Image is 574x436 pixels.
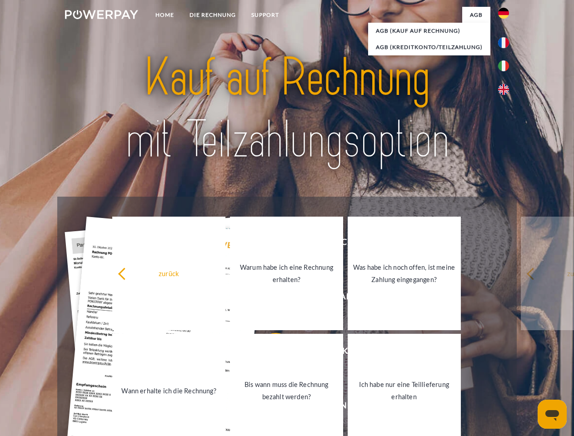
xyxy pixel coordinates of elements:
[244,7,287,23] a: SUPPORT
[87,44,487,174] img: title-powerpay_de.svg
[498,84,509,95] img: en
[235,378,338,403] div: Bis wann muss die Rechnung bezahlt werden?
[462,7,490,23] a: agb
[182,7,244,23] a: DIE RECHNUNG
[235,261,338,286] div: Warum habe ich eine Rechnung erhalten?
[498,8,509,19] img: de
[118,267,220,279] div: zurück
[348,217,461,330] a: Was habe ich noch offen, ist meine Zahlung eingegangen?
[353,378,455,403] div: Ich habe nur eine Teillieferung erhalten
[65,10,138,19] img: logo-powerpay-white.svg
[538,400,567,429] iframe: Schaltfläche zum Öffnen des Messaging-Fensters
[368,23,490,39] a: AGB (Kauf auf Rechnung)
[368,39,490,55] a: AGB (Kreditkonto/Teilzahlung)
[148,7,182,23] a: Home
[498,60,509,71] img: it
[118,384,220,396] div: Wann erhalte ich die Rechnung?
[353,261,455,286] div: Was habe ich noch offen, ist meine Zahlung eingegangen?
[498,37,509,48] img: fr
